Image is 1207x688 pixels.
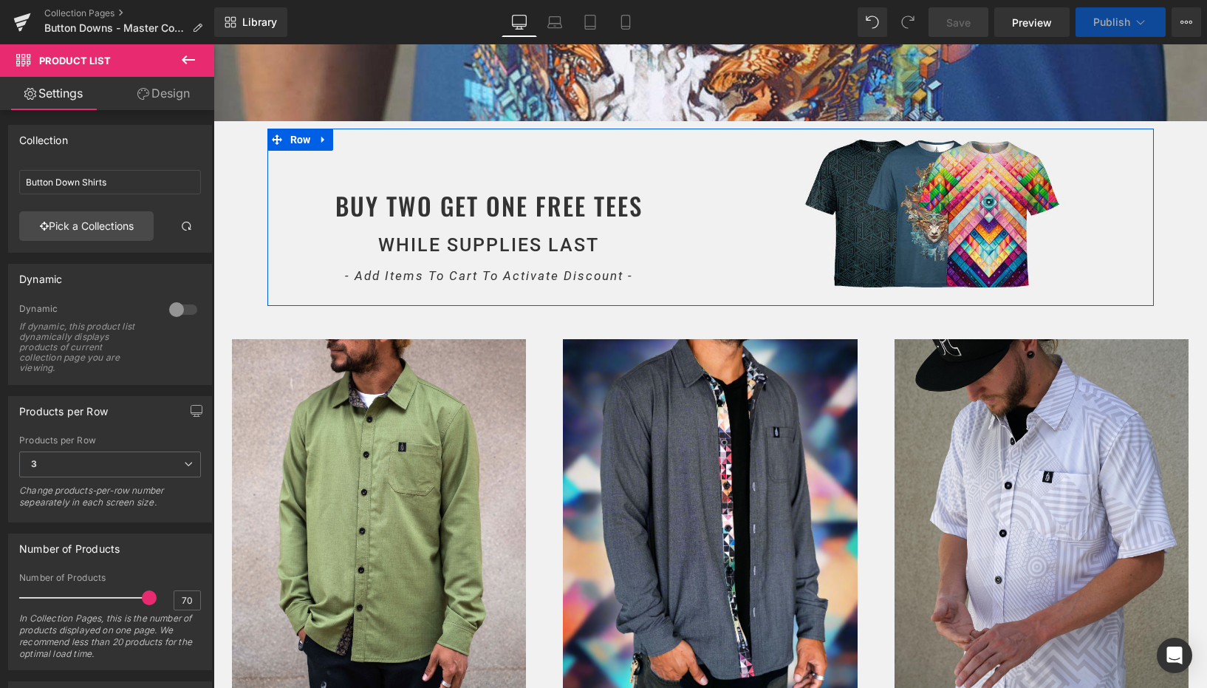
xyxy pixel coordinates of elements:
[1076,7,1166,37] button: Publish
[994,7,1070,37] a: Preview
[131,224,420,239] i: - Add Items To Cart To Activate Discount -
[681,295,975,654] img: Cuboid Short Sleeve Button Down by Corey Divine
[1172,7,1201,37] button: More
[100,84,120,106] a: Expand / Collapse
[73,84,101,106] span: Row
[893,7,923,37] button: Redo
[858,7,887,37] button: Undo
[19,265,62,285] div: Dynamic
[1093,16,1130,28] span: Publish
[19,534,120,555] div: Number of Products
[19,211,154,241] a: Pick a Collections
[39,55,111,67] span: Product List
[242,16,277,29] span: Library
[65,143,486,180] h1: BUY TWO GET ONE FREE TEES
[19,126,68,146] div: Collection
[18,295,312,654] img: Athryium Lined Button Down Shirt by Threyda
[19,303,154,319] div: Dynamic
[349,295,643,654] img: Blotter Lined Button Down Shirt by Threyda
[537,7,572,37] a: Laptop
[19,573,201,583] div: Number of Products
[31,458,37,469] b: 3
[1157,638,1192,673] div: Open Intercom Messenger
[502,7,537,37] a: Desktop
[19,435,201,446] div: Products per Row
[19,485,201,518] div: Change products-per-row number sepearately in each screen size.
[608,7,643,37] a: Mobile
[44,22,186,34] span: Button Downs - Master Collection
[44,7,214,19] a: Collection Pages
[19,397,108,418] div: Products per Row
[19,613,201,670] div: In Collection Pages, this is the number of products displayed on one page. We recommend less than...
[572,7,608,37] a: Tablet
[214,7,287,37] a: New Library
[65,187,486,215] h1: WHILE SUPPLIES LAST
[19,321,152,373] div: If dynamic, this product list dynamically displays products of current collection page you are vi...
[946,15,971,30] span: Save
[110,77,217,110] a: Design
[1012,15,1052,30] span: Preview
